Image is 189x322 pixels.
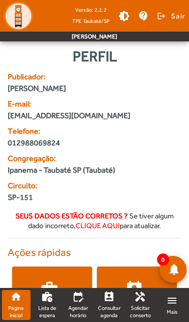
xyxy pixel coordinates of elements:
mat-icon: home [10,291,22,303]
span: Sair [171,8,185,24]
span: Telefone: [8,125,181,137]
mat-icon: menu [166,295,178,306]
mat-icon: handyman [134,291,146,303]
a: Página inicial [2,290,31,320]
img: Logo TPE [4,1,33,31]
span: Página inicial [6,304,27,319]
mat-icon: perm_contact_calendar [103,291,115,303]
span: [EMAIL_ADDRESS][DOMAIN_NAME] [8,110,181,122]
mat-icon: work_history [41,291,53,303]
span: Congregação: [8,153,181,164]
span: [PERSON_NAME] [8,83,181,94]
div: Versão: 2.2.2 [72,4,110,16]
a: Mais [157,290,187,320]
a: Solicitar conserto [126,290,155,320]
a: Consultar agenda [95,290,124,320]
span: E-mail: [8,98,181,110]
span: Ipanema - Taubaté SP (Taubaté) [8,164,115,176]
span: Lista de espera [37,304,58,319]
a: Agendar horário [64,290,93,320]
span: Solicitar conserto [130,304,151,319]
strong: Seus dados estão corretos ? [16,212,128,220]
span: Circuito: [8,180,181,192]
span: Publicador: [8,71,181,83]
span: Se tiver algum dado incorreto, para atualizar. [28,212,174,230]
span: TPE Taubaté/SP [72,16,110,26]
span: Mais [167,308,177,316]
span: Consultar agenda [98,304,121,319]
mat-icon: edit_calendar [72,291,84,303]
div: Perfil [8,45,181,67]
h4: Ações rápidas [8,246,181,259]
button: Sair [156,9,185,23]
span: Agendar horário [68,304,89,319]
span: clique aqui [76,221,120,230]
span: 0 [157,253,169,266]
span: 012988069824 [8,137,181,149]
span: SP-151 [8,192,181,203]
a: Lista de espera [33,290,62,320]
